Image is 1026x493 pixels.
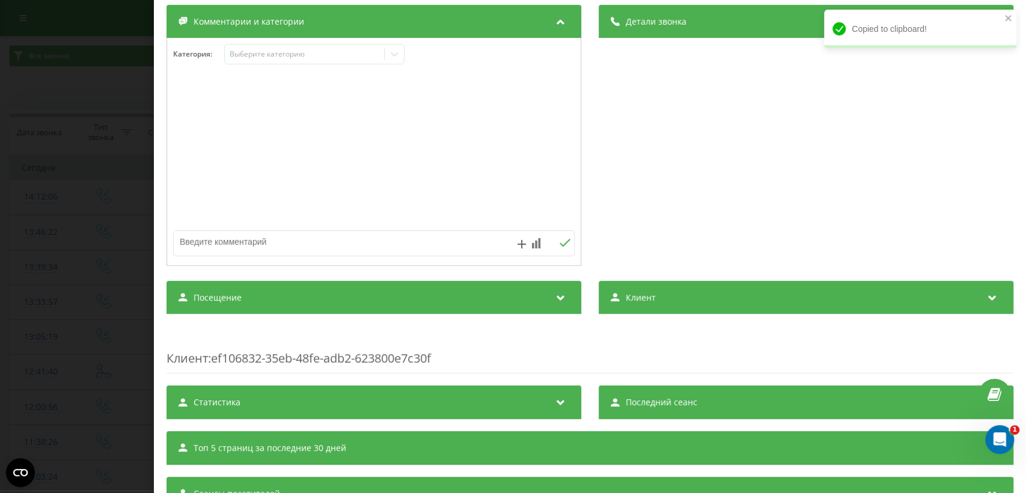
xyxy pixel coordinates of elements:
span: Статистика [194,396,240,408]
div: Copied to clipboard! [824,10,1016,48]
span: Клиент [166,350,208,366]
span: Комментарии и категории [194,16,304,28]
div: Выберите категорию [230,49,380,59]
iframe: Intercom live chat [985,425,1014,454]
button: Open CMP widget [6,458,35,487]
span: 1 [1010,425,1019,435]
span: Клиент [626,292,656,304]
button: close [1004,13,1013,25]
span: Последний сеанс [626,396,697,408]
span: Посещение [194,292,242,304]
span: Детали звонка [626,16,686,28]
h4: Категория : [173,50,224,58]
div: : ef106832-35eb-48fe-adb2-623800e7c30f [166,326,1013,373]
span: Топ 5 страниц за последние 30 дней [194,442,346,454]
